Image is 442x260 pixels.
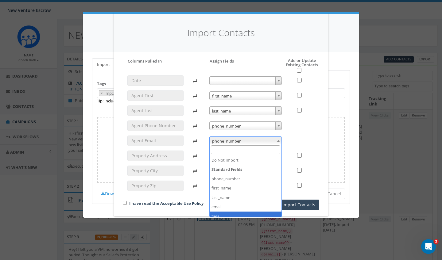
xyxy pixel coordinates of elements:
span: 2 [434,239,439,244]
input: Agent Email [127,136,184,146]
input: Agent Phone Number [127,120,184,131]
h5: Add or Update Existing Contacts [272,58,319,73]
li: email [210,202,282,212]
input: Property Address [127,151,184,161]
button: Import Contacts [278,200,319,210]
h5: Assign Fields [210,58,234,64]
li: last_name [210,193,282,202]
input: Date [127,75,184,86]
input: Agent Last [127,105,184,116]
span: phone_number [209,121,282,130]
span: last_name [209,106,282,115]
span: phone_number [210,137,282,145]
a: I have read the Acceptable Use Policy [129,201,204,206]
input: Agent First [127,90,184,101]
li: tags [210,212,282,221]
strong: Standard Fields [210,165,282,174]
li: phone_number [210,174,282,184]
span: first_name [209,91,282,100]
h4: Import Contacts [123,26,319,40]
input: Select All [297,68,301,73]
span: last_name [210,107,282,115]
li: Standard Fields [210,165,282,221]
span: phone_number [209,136,282,145]
h5: Columns Pulled In [128,58,162,64]
input: Search [211,145,281,154]
li: first_name [210,183,282,193]
li: Do Not Import [210,155,282,165]
input: Property Zip [127,181,184,191]
input: Property City [127,166,184,176]
span: phone_number [210,122,282,130]
iframe: Intercom live chat [421,239,436,254]
span: first_name [210,92,282,100]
